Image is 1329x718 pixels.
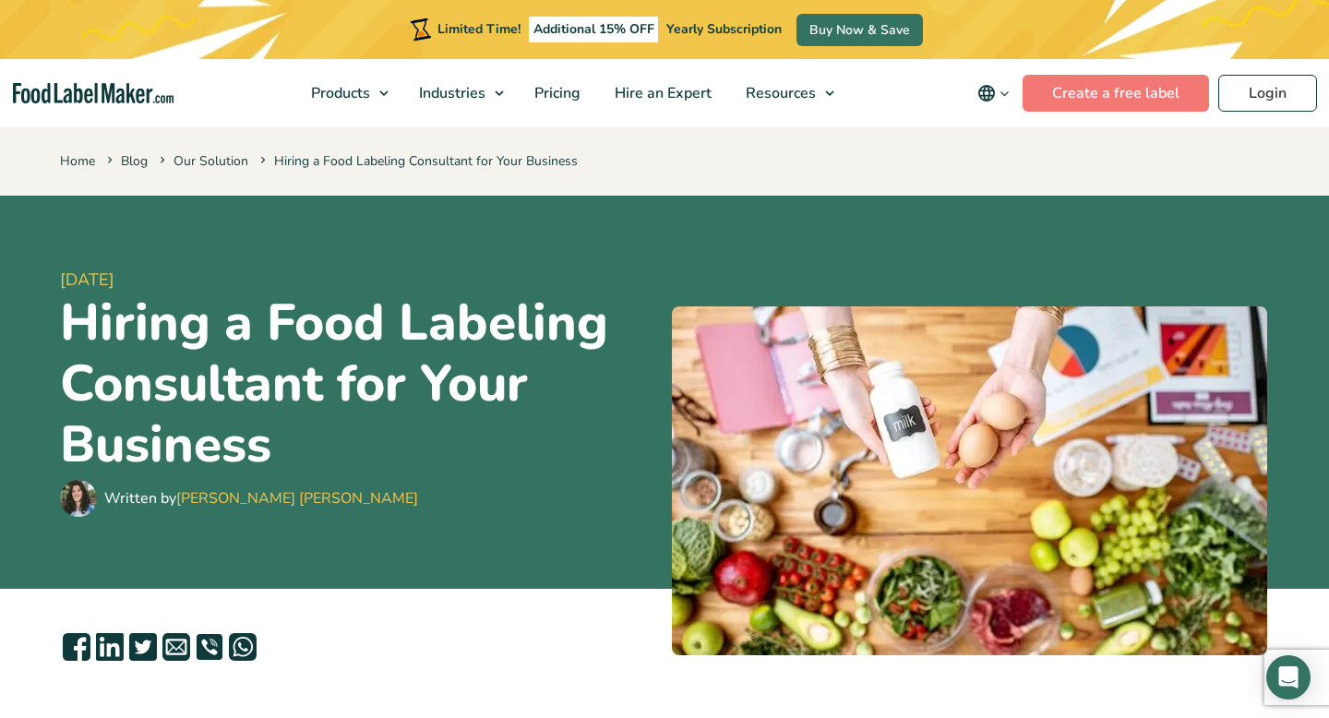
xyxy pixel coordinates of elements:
[729,59,844,127] a: Resources
[1023,75,1209,112] a: Create a free label
[609,83,713,103] span: Hire an Expert
[60,480,97,517] img: Maria Abi Hanna - Food Label Maker
[413,83,487,103] span: Industries
[121,152,148,170] a: Blog
[60,152,95,170] a: Home
[1266,655,1311,700] div: Open Intercom Messenger
[1218,75,1317,112] a: Login
[305,83,372,103] span: Products
[740,83,818,103] span: Resources
[402,59,513,127] a: Industries
[60,293,657,475] h1: Hiring a Food Labeling Consultant for Your Business
[598,59,724,127] a: Hire an Expert
[437,20,521,38] span: Limited Time!
[529,83,582,103] span: Pricing
[176,488,418,509] a: [PERSON_NAME] [PERSON_NAME]
[666,20,782,38] span: Yearly Subscription
[174,152,248,170] a: Our Solution
[257,152,578,170] span: Hiring a Food Labeling Consultant for Your Business
[294,59,398,127] a: Products
[796,14,923,46] a: Buy Now & Save
[104,487,418,509] div: Written by
[60,268,657,293] span: [DATE]
[518,59,593,127] a: Pricing
[529,17,659,42] span: Additional 15% OFF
